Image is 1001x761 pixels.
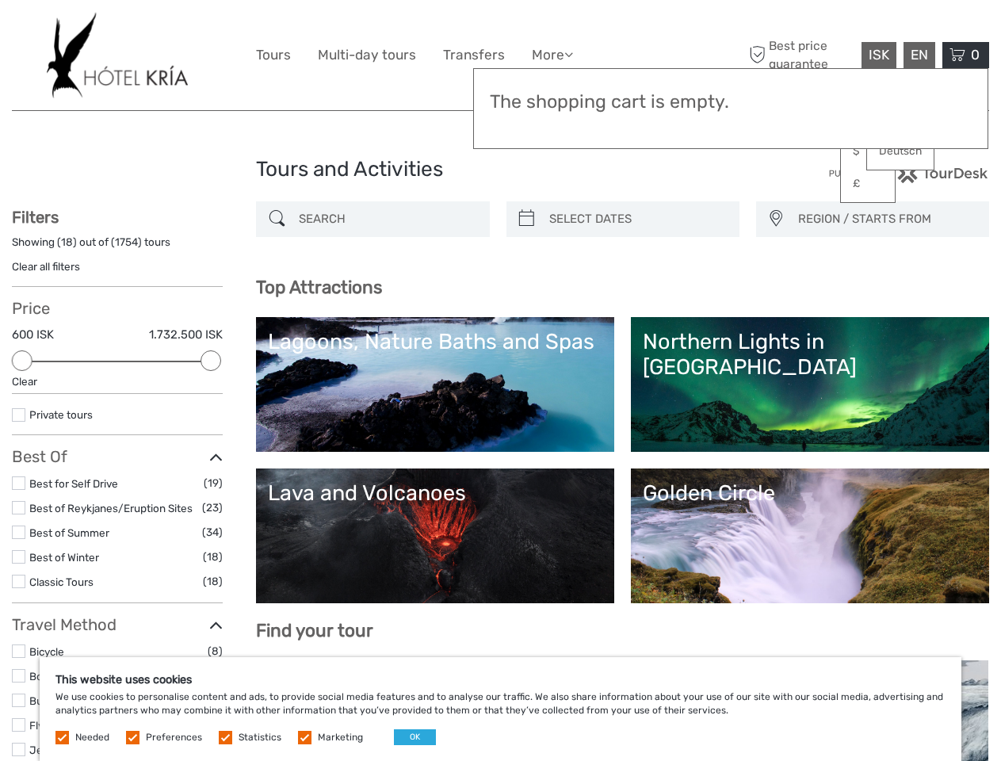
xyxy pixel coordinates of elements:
a: Best for Self Drive [29,477,118,490]
a: Golden Circle [643,480,977,591]
div: Northern Lights in [GEOGRAPHIC_DATA] [643,329,977,380]
div: Showing ( ) out of ( ) tours [12,235,223,259]
a: Classic Tours [29,576,94,588]
h1: Tours and Activities [256,157,745,182]
strong: Filters [12,208,59,227]
a: Bus [29,694,48,707]
img: PurchaseViaTourDesk.png [828,163,989,183]
div: Lava and Volcanoes [268,480,602,506]
span: Best price guarantee [745,37,858,72]
h3: Travel Method [12,615,223,634]
a: More [532,44,573,67]
a: Transfers [443,44,505,67]
label: Statistics [239,731,281,744]
span: (18) [203,572,223,591]
span: (19) [204,474,223,492]
a: Jeep / 4x4 [29,744,84,756]
h3: Price [12,299,223,318]
div: Golden Circle [643,480,977,506]
b: Find your tour [256,620,373,641]
button: OK [394,729,436,745]
label: 1754 [115,235,138,250]
input: SEARCH [292,205,481,233]
img: 532-e91e591f-ac1d-45f7-9962-d0f146f45aa0_logo_big.jpg [47,12,187,98]
a: Multi-day tours [318,44,416,67]
a: Tours [256,44,291,67]
a: Clear all filters [12,260,80,273]
a: Boat [29,670,52,683]
label: Marketing [318,731,363,744]
a: Flying [29,719,59,732]
div: Clear [12,374,223,389]
label: 1.732.500 ISK [149,327,223,343]
h3: Best Of [12,447,223,466]
a: Bicycle [29,645,64,658]
div: Lagoons, Nature Baths and Spas [268,329,602,354]
span: (34) [202,523,223,541]
a: $ [841,137,895,166]
a: Private tours [29,408,93,421]
a: Best of Winter [29,551,99,564]
a: Deutsch [867,137,934,166]
a: Best of Reykjanes/Eruption Sites [29,502,193,514]
h3: The shopping cart is empty. [490,91,972,113]
label: 600 ISK [12,327,54,343]
button: Open LiveChat chat widget [182,25,201,44]
a: Northern Lights in [GEOGRAPHIC_DATA] [643,329,977,440]
a: £ [841,170,895,198]
span: (23) [202,499,223,517]
a: Best of Summer [29,526,109,539]
input: SELECT DATES [543,205,732,233]
span: 0 [969,47,982,63]
p: We're away right now. Please check back later! [22,28,179,40]
span: (18) [203,548,223,566]
label: Needed [75,731,109,744]
div: We use cookies to personalise content and ads, to provide social media features and to analyse ou... [40,657,961,761]
a: Lava and Volcanoes [268,480,602,591]
div: EN [904,42,935,68]
label: 18 [61,235,73,250]
span: (8) [208,642,223,660]
button: REGION / STARTS FROM [791,206,981,232]
h5: This website uses cookies [55,673,946,686]
span: ISK [869,47,889,63]
label: Preferences [146,731,202,744]
b: Top Attractions [256,277,382,298]
a: Lagoons, Nature Baths and Spas [268,329,602,440]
